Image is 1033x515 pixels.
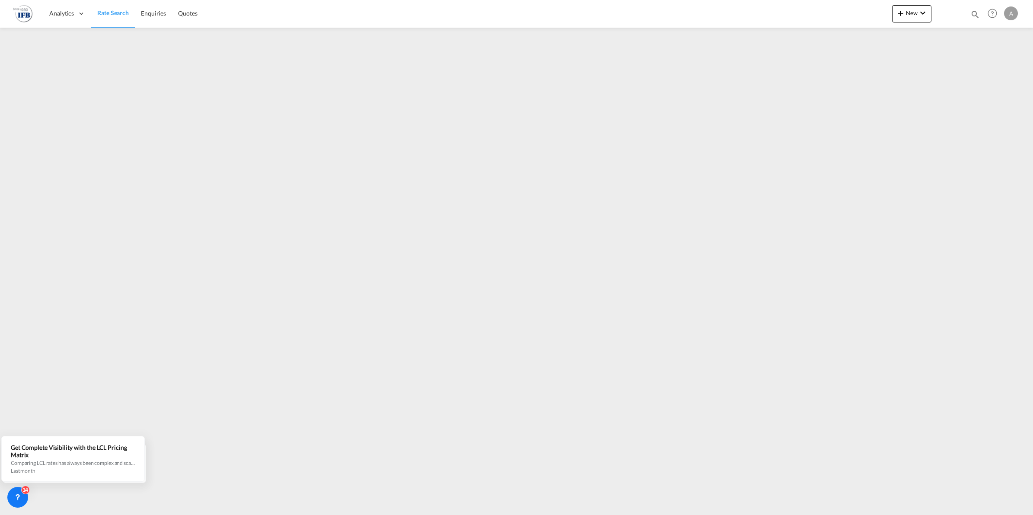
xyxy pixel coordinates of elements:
[1004,6,1018,20] div: A
[178,10,197,17] span: Quotes
[13,4,32,23] img: de31bbe0256b11eebba44b54815f083d.png
[49,9,74,18] span: Analytics
[985,6,1004,22] div: Help
[896,8,906,18] md-icon: icon-plus 400-fg
[141,10,166,17] span: Enquiries
[892,5,931,22] button: icon-plus 400-fgNewicon-chevron-down
[970,10,980,22] div: icon-magnify
[896,10,928,16] span: New
[985,6,1000,21] span: Help
[97,9,129,16] span: Rate Search
[970,10,980,19] md-icon: icon-magnify
[918,8,928,18] md-icon: icon-chevron-down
